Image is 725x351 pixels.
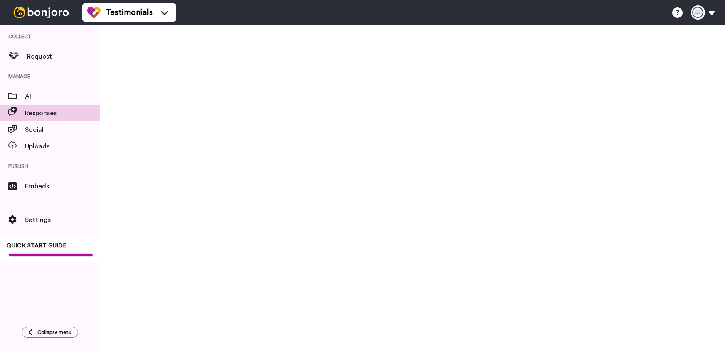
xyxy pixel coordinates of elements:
span: Request [27,52,100,62]
span: Testimonials [106,7,153,18]
span: Social [25,125,100,135]
span: All [25,91,100,101]
span: Uploads [25,141,100,151]
span: Embeds [25,181,100,191]
img: bj-logo-header-white.svg [10,7,72,18]
span: Responses [25,108,100,118]
img: tm-color.svg [87,6,101,19]
span: Collapse menu [37,329,71,336]
span: QUICK START GUIDE [7,243,66,249]
span: Settings [25,215,100,225]
button: Collapse menu [22,327,78,338]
